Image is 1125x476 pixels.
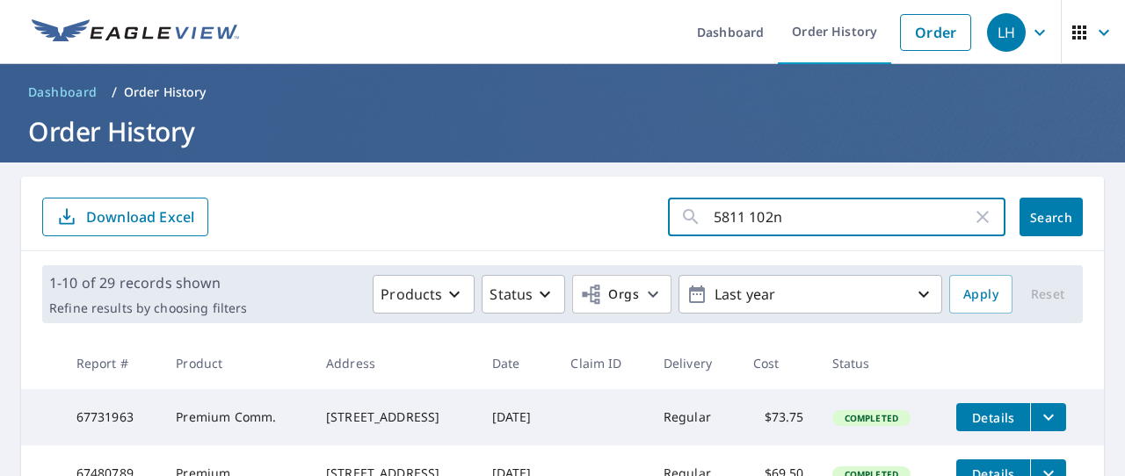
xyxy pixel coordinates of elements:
button: Products [373,275,475,314]
button: detailsBtn-67731963 [956,403,1030,431]
button: filesDropdownBtn-67731963 [1030,403,1066,431]
span: Completed [834,412,909,424]
li: / [112,82,117,103]
button: Status [482,275,565,314]
p: Products [381,284,442,305]
p: Order History [124,83,207,101]
span: Dashboard [28,83,98,101]
input: Address, Report #, Claim ID, etc. [714,192,972,242]
h1: Order History [21,113,1104,149]
span: Orgs [580,284,639,306]
div: [STREET_ADDRESS] [326,408,464,426]
th: Product [162,337,312,389]
nav: breadcrumb [21,78,1104,106]
td: Regular [650,389,739,445]
p: Refine results by choosing filters [49,300,247,316]
button: Apply [949,275,1012,314]
th: Claim ID [556,337,649,389]
th: Cost [739,337,818,389]
th: Delivery [650,337,739,389]
a: Order [900,14,971,51]
span: Details [967,409,1020,426]
td: Premium Comm. [162,389,312,445]
p: 1-10 of 29 records shown [49,272,247,293]
td: [DATE] [478,389,557,445]
button: Search [1020,198,1083,236]
span: Search [1034,209,1069,226]
img: EV Logo [32,19,239,46]
a: Dashboard [21,78,105,106]
button: Orgs [572,275,671,314]
button: Download Excel [42,198,208,236]
td: $73.75 [739,389,818,445]
td: 67731963 [62,389,163,445]
div: LH [987,13,1026,52]
span: Apply [963,284,998,306]
p: Download Excel [86,207,194,227]
p: Status [490,284,533,305]
p: Last year [708,279,913,310]
th: Address [312,337,478,389]
th: Report # [62,337,163,389]
button: Last year [679,275,942,314]
th: Status [818,337,943,389]
th: Date [478,337,557,389]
